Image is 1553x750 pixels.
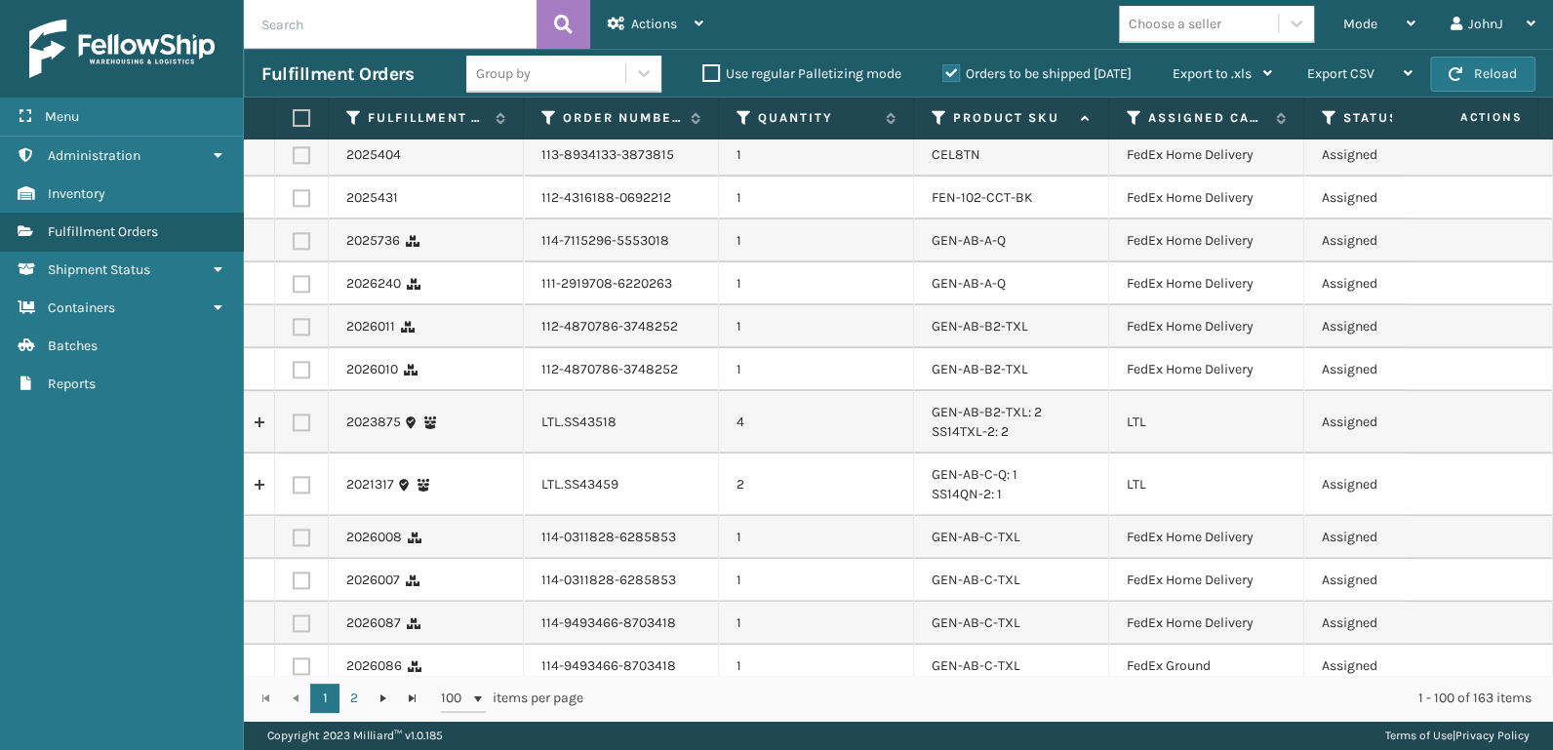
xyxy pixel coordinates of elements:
[524,262,719,305] td: 111-2919708-6220263
[1385,729,1453,742] a: Terms of Use
[1109,454,1304,516] td: LTL
[310,684,339,713] a: 1
[524,219,719,262] td: 114-7115296-5553018
[1148,109,1266,127] label: Assigned Carrier Service
[346,317,395,336] a: 2026011
[376,691,391,706] span: Go to the next page
[398,684,427,713] a: Go to the last page
[932,486,1002,502] a: SS14QN-2: 1
[563,109,681,127] label: Order Number
[1109,305,1304,348] td: FedEx Home Delivery
[346,656,402,676] a: 2026086
[1430,57,1535,92] button: Reload
[1304,348,1499,391] td: Assigned
[932,232,1006,249] a: GEN-AB-A-Q
[1304,602,1499,645] td: Assigned
[1109,559,1304,602] td: FedEx Home Delivery
[524,391,719,454] td: LTL.SS43518
[476,63,531,84] div: Group by
[45,108,79,125] span: Menu
[48,337,98,354] span: Batches
[1109,516,1304,559] td: FedEx Home Delivery
[1385,721,1530,750] div: |
[48,185,105,202] span: Inventory
[1304,645,1499,688] td: Assigned
[719,645,914,688] td: 1
[441,689,470,708] span: 100
[1304,305,1499,348] td: Assigned
[524,454,719,516] td: LTL.SS43459
[932,404,1042,420] a: GEN-AB-B2-TXL: 2
[1307,65,1374,82] span: Export CSV
[1109,134,1304,177] td: FedEx Home Delivery
[932,572,1020,588] a: GEN-AB-C-TXL
[932,466,1017,483] a: GEN-AB-C-Q: 1
[932,529,1020,545] a: GEN-AB-C-TXL
[1173,65,1252,82] span: Export to .xls
[1109,177,1304,219] td: FedEx Home Delivery
[346,360,398,379] a: 2026010
[932,189,1033,206] a: FEN-102-CCT-BK
[368,109,486,127] label: Fulfillment Order Id
[524,516,719,559] td: 114-0311828-6285853
[524,602,719,645] td: 114-9493466-8703418
[932,318,1028,335] a: GEN-AB-B2-TXL
[524,305,719,348] td: 112-4870786-3748252
[1129,14,1221,34] div: Choose a seller
[48,261,150,278] span: Shipment Status
[1109,645,1304,688] td: FedEx Ground
[1109,348,1304,391] td: FedEx Home Delivery
[1343,109,1461,127] label: Status
[932,423,1009,440] a: SS14TXL-2: 2
[1343,16,1377,32] span: Mode
[719,134,914,177] td: 1
[48,375,96,392] span: Reports
[346,274,401,294] a: 2026240
[346,231,400,251] a: 2025736
[346,613,401,633] a: 2026087
[1455,729,1530,742] a: Privacy Policy
[1304,454,1499,516] td: Assigned
[346,413,401,432] a: 2023875
[932,146,980,163] a: CEL8TN
[932,361,1028,377] a: GEN-AB-B2-TXL
[1304,391,1499,454] td: Assigned
[346,475,394,494] a: 2021317
[932,275,1006,292] a: GEN-AB-A-Q
[48,299,115,316] span: Containers
[611,689,1532,708] div: 1 - 100 of 163 items
[369,684,398,713] a: Go to the next page
[1109,219,1304,262] td: FedEx Home Delivery
[719,454,914,516] td: 2
[48,147,140,164] span: Administration
[29,20,215,78] img: logo
[1109,262,1304,305] td: FedEx Home Delivery
[953,109,1071,127] label: Product SKU
[339,684,369,713] a: 2
[719,559,914,602] td: 1
[48,223,158,240] span: Fulfillment Orders
[524,134,719,177] td: 113-8934133-3873815
[758,109,876,127] label: Quantity
[524,645,719,688] td: 114-9493466-8703418
[719,262,914,305] td: 1
[702,65,901,82] label: Use regular Palletizing mode
[1304,559,1499,602] td: Assigned
[524,559,719,602] td: 114-0311828-6285853
[1304,516,1499,559] td: Assigned
[346,188,398,208] a: 2025431
[1398,101,1533,134] span: Actions
[719,305,914,348] td: 1
[932,614,1020,631] a: GEN-AB-C-TXL
[267,721,443,750] p: Copyright 2023 Milliard™ v 1.0.185
[719,391,914,454] td: 4
[1304,262,1499,305] td: Assigned
[1109,602,1304,645] td: FedEx Home Delivery
[719,602,914,645] td: 1
[524,177,719,219] td: 112-4316188-0692212
[346,528,402,547] a: 2026008
[719,348,914,391] td: 1
[1304,177,1499,219] td: Assigned
[719,516,914,559] td: 1
[932,657,1020,674] a: GEN-AB-C-TXL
